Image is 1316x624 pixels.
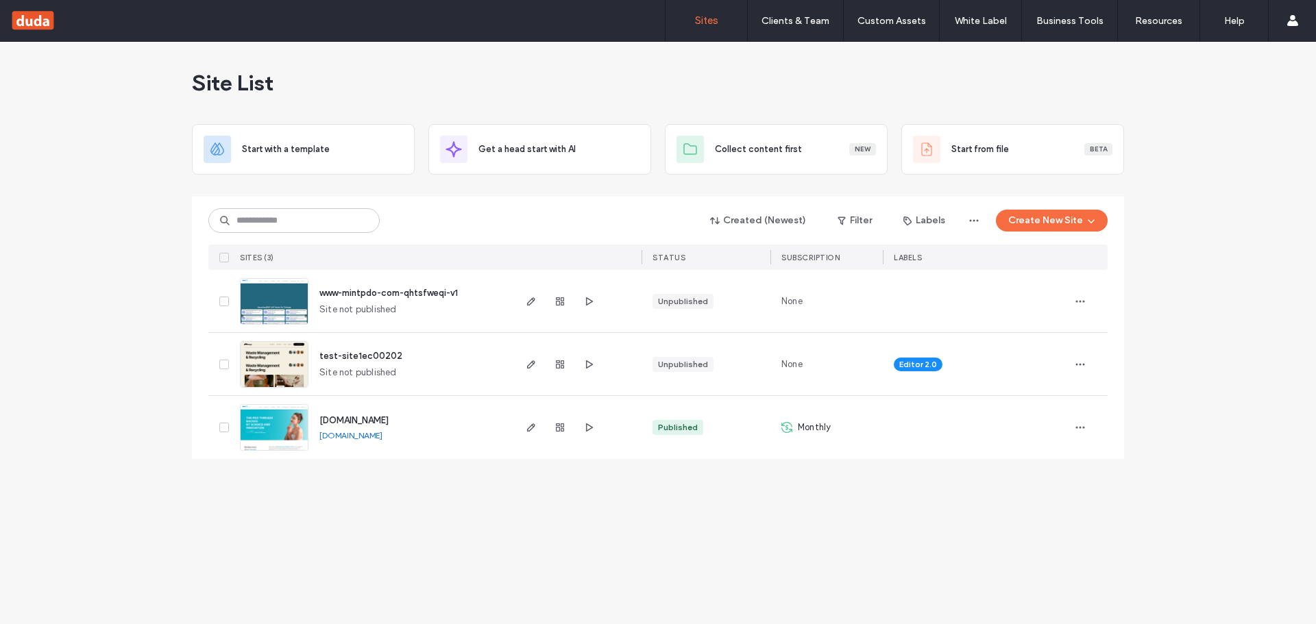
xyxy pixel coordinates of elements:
[781,358,803,371] span: None
[824,210,886,232] button: Filter
[665,124,888,175] div: Collect content firstNew
[996,210,1108,232] button: Create New Site
[319,430,382,440] a: [DOMAIN_NAME]
[240,253,274,262] span: SITES (3)
[319,288,458,298] a: www-mintpdo-com-qhtsfweqi-v1
[478,142,576,156] span: Get a head start with AI
[798,421,831,434] span: Monthly
[894,253,922,262] span: LABELS
[695,14,718,27] label: Sites
[761,15,829,27] label: Clients & Team
[899,358,937,371] span: Editor 2.0
[242,142,330,156] span: Start with a template
[319,366,397,379] span: Site not published
[1084,143,1112,155] div: Beta
[781,253,840,262] span: SUBSCRIPTION
[658,295,708,308] div: Unpublished
[428,124,651,175] div: Get a head start with AI
[653,253,685,262] span: STATUS
[891,210,958,232] button: Labels
[901,124,1124,175] div: Start from fileBeta
[1036,15,1104,27] label: Business Tools
[192,124,415,175] div: Start with a template
[658,358,708,371] div: Unpublished
[319,351,402,361] a: test-site1ec00202
[857,15,926,27] label: Custom Assets
[951,142,1009,156] span: Start from file
[955,15,1007,27] label: White Label
[715,142,802,156] span: Collect content first
[1135,15,1182,27] label: Resources
[319,415,389,425] a: [DOMAIN_NAME]
[849,143,876,155] div: New
[698,210,818,232] button: Created (Newest)
[781,295,803,308] span: None
[1224,15,1245,27] label: Help
[658,421,698,434] div: Published
[192,69,273,97] span: Site List
[319,303,397,316] span: Site not published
